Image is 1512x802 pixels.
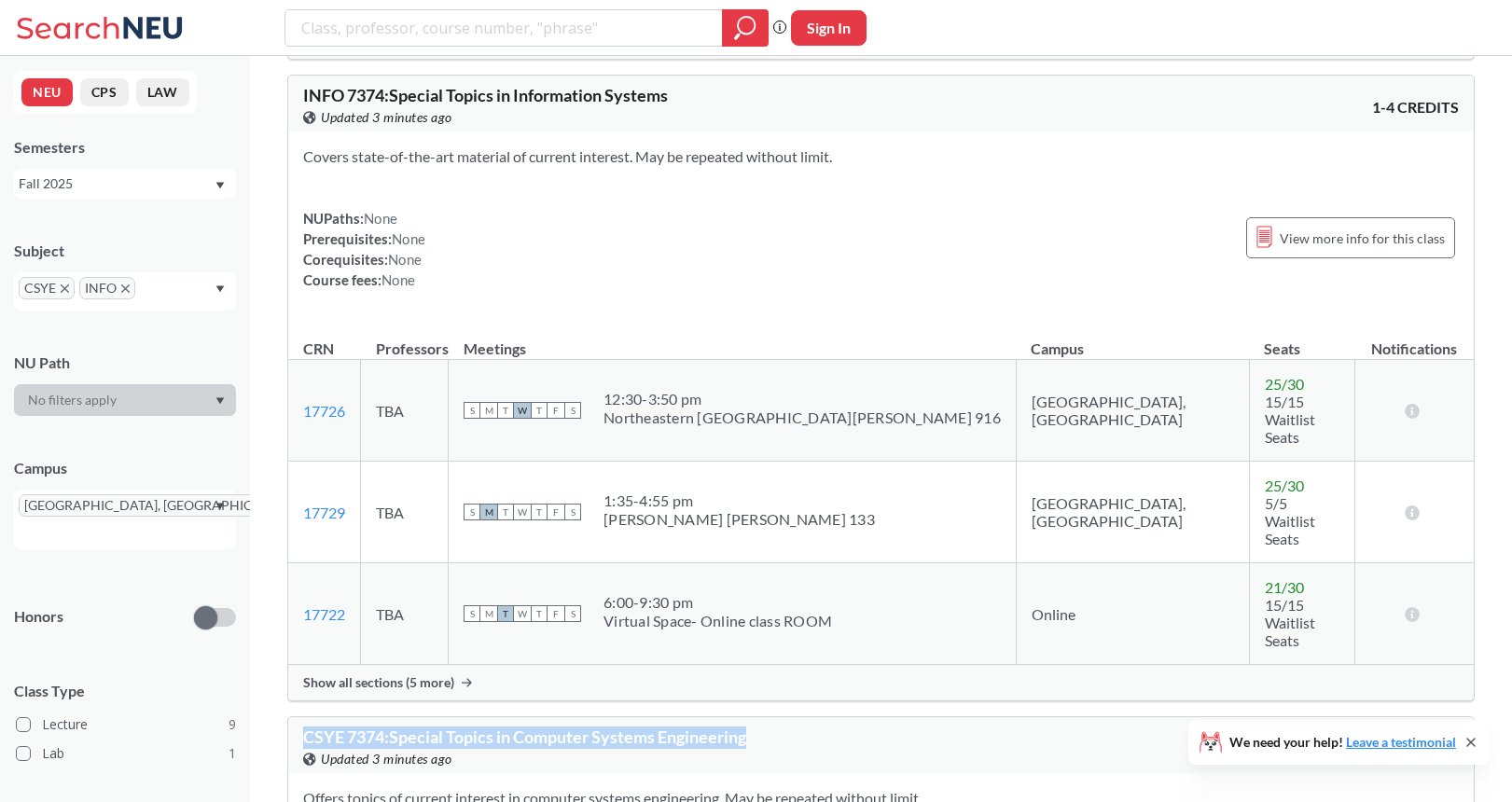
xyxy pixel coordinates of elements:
[21,78,73,106] button: NEU
[548,504,564,520] span: F
[19,173,214,194] div: Fall 2025
[303,85,668,105] span: INFO 7374 : Special Topics in Information Systems
[1265,596,1315,649] span: 15/15 Waitlist Seats
[531,605,548,622] span: T
[303,504,345,521] a: 17729
[14,353,236,373] div: NU Path
[514,402,531,419] span: W
[497,605,514,622] span: T
[215,397,225,405] svg: Dropdown arrow
[734,15,756,41] svg: magnifying glass
[1346,734,1456,750] a: Leave a testimonial
[564,402,581,419] span: S
[548,605,564,622] span: F
[14,681,236,701] span: Class Type
[1016,462,1249,563] td: [GEOGRAPHIC_DATA], [GEOGRAPHIC_DATA]
[1265,578,1304,596] span: 21 / 30
[388,251,422,268] span: None
[299,12,709,44] input: Class, professor, course number, "phrase"
[80,78,129,106] button: CPS
[449,320,1017,360] th: Meetings
[361,462,449,563] td: TBA
[361,563,449,665] td: TBA
[321,107,452,128] span: Updated 3 minutes ago
[514,504,531,520] span: W
[14,490,236,549] div: [GEOGRAPHIC_DATA], [GEOGRAPHIC_DATA]X to remove pillDropdown arrow
[14,241,236,261] div: Subject
[531,402,548,419] span: T
[603,593,832,612] div: 6:00 - 9:30 pm
[603,510,875,529] div: [PERSON_NAME] [PERSON_NAME] 133
[1280,227,1445,250] span: View more info for this class
[14,137,236,158] div: Semesters
[564,504,581,520] span: S
[14,169,236,199] div: Fall 2025Dropdown arrow
[215,285,225,293] svg: Dropdown arrow
[1265,477,1304,494] span: 25 / 30
[16,712,236,737] label: Lecture
[791,10,867,46] button: Sign In
[303,146,1459,167] section: Covers state-of-the-art material of current interest. May be repeated without limit.
[61,284,69,293] svg: X to remove pill
[531,504,548,520] span: T
[321,749,452,769] span: Updated 3 minutes ago
[303,339,334,359] div: CRN
[361,320,449,360] th: Professors
[215,503,225,510] svg: Dropdown arrow
[548,402,564,419] span: F
[303,402,345,420] a: 17726
[603,408,1001,427] div: Northeastern [GEOGRAPHIC_DATA][PERSON_NAME] 916
[1249,320,1355,360] th: Seats
[1229,736,1456,749] span: We need your help!
[121,284,130,293] svg: X to remove pill
[392,230,425,247] span: None
[136,78,189,106] button: LAW
[1265,494,1315,547] span: 5/5 Waitlist Seats
[14,606,63,628] p: Honors
[603,390,1001,408] div: 12:30 - 3:50 pm
[480,605,497,622] span: M
[1016,360,1249,462] td: [GEOGRAPHIC_DATA], [GEOGRAPHIC_DATA]
[480,402,497,419] span: M
[364,210,397,227] span: None
[464,504,480,520] span: S
[480,504,497,520] span: M
[464,402,480,419] span: S
[303,726,746,747] span: CSYE 7374 : Special Topics in Computer Systems Engineering
[361,360,449,462] td: TBA
[79,277,135,299] span: INFOX to remove pill
[19,277,75,299] span: CSYEX to remove pill
[229,714,236,735] span: 9
[603,612,832,630] div: Virtual Space- Online class ROOM
[603,491,875,510] div: 1:35 - 4:55 pm
[16,741,236,766] label: Lab
[303,605,345,623] a: 17722
[1372,97,1459,118] span: 1-4 CREDITS
[1265,393,1315,446] span: 15/15 Waitlist Seats
[14,458,236,478] div: Campus
[14,272,236,311] div: CSYEX to remove pillINFOX to remove pillDropdown arrow
[303,674,454,691] span: Show all sections (5 more)
[303,208,425,290] div: NUPaths: Prerequisites: Corequisites: Course fees:
[1355,320,1474,360] th: Notifications
[1016,563,1249,665] td: Online
[1265,375,1304,393] span: 25 / 30
[464,605,480,622] span: S
[497,402,514,419] span: T
[514,605,531,622] span: W
[229,743,236,764] span: 1
[288,665,1474,700] div: Show all sections (5 more)
[564,605,581,622] span: S
[1016,320,1249,360] th: Campus
[215,182,225,189] svg: Dropdown arrow
[722,9,769,47] div: magnifying glass
[497,504,514,520] span: T
[19,494,315,517] span: [GEOGRAPHIC_DATA], [GEOGRAPHIC_DATA]X to remove pill
[381,271,415,288] span: None
[14,384,236,416] div: Dropdown arrow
